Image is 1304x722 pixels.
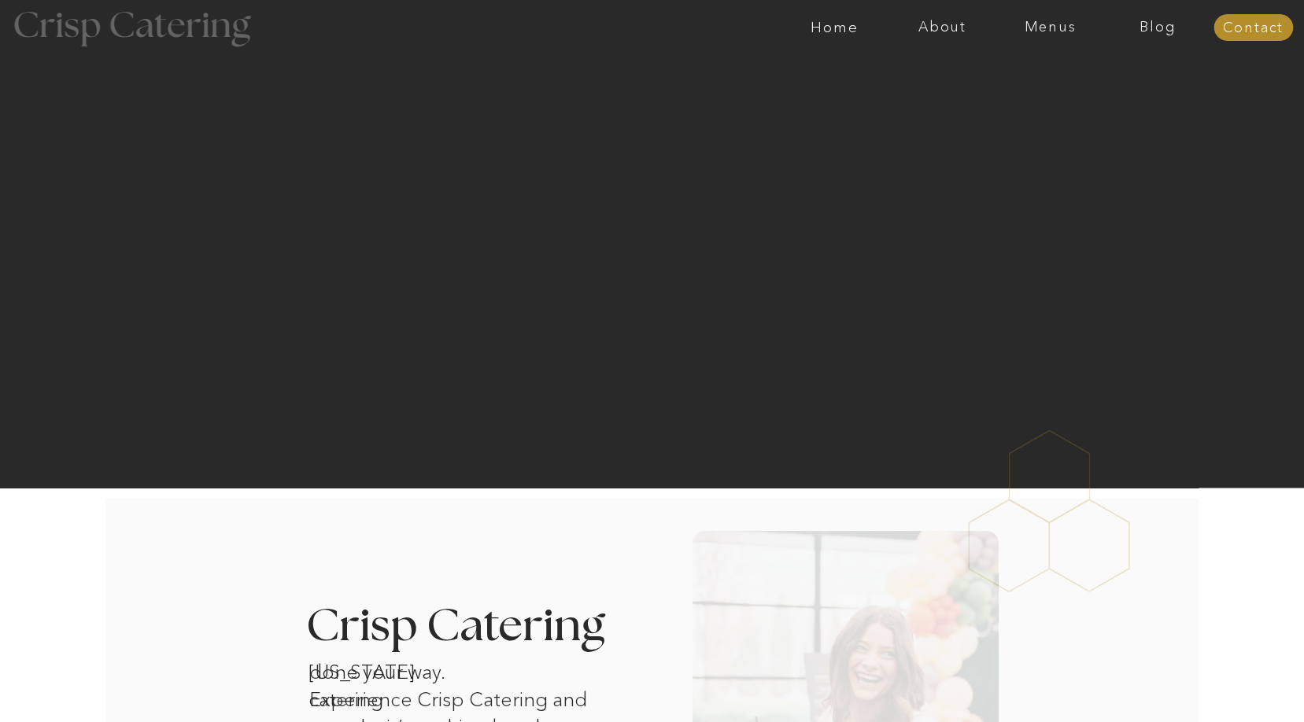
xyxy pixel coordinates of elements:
h1: [US_STATE] catering [308,658,472,679]
a: Blog [1104,20,1212,35]
a: Menus [996,20,1104,35]
h3: Crisp Catering [306,604,645,650]
a: Home [781,20,888,35]
a: About [888,20,996,35]
a: Contact [1213,20,1293,36]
